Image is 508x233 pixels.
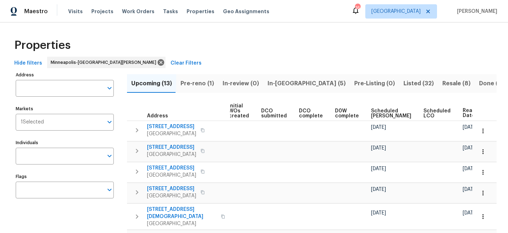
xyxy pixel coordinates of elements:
[11,57,45,70] button: Hide filters
[187,8,214,15] span: Properties
[463,125,478,130] span: [DATE]
[16,107,114,111] label: Markets
[147,192,196,199] span: [GEOGRAPHIC_DATA]
[21,119,44,125] span: 1 Selected
[122,8,154,15] span: Work Orders
[171,59,202,68] span: Clear Filters
[147,220,217,227] span: [GEOGRAPHIC_DATA]
[147,144,196,151] span: [STREET_ADDRESS]
[147,164,196,172] span: [STREET_ADDRESS]
[147,206,217,220] span: [STREET_ADDRESS][DEMOGRAPHIC_DATA]
[463,187,478,192] span: [DATE]
[371,108,411,118] span: Scheduled [PERSON_NAME]
[147,113,168,118] span: Address
[403,78,434,88] span: Listed (32)
[355,4,360,11] div: 16
[105,185,115,195] button: Open
[223,8,269,15] span: Geo Assignments
[91,8,113,15] span: Projects
[454,8,497,15] span: [PERSON_NAME]
[268,78,346,88] span: In-[GEOGRAPHIC_DATA] (5)
[68,8,83,15] span: Visits
[168,57,204,70] button: Clear Filters
[147,151,196,158] span: [GEOGRAPHIC_DATA]
[181,78,214,88] span: Pre-reno (1)
[261,108,287,118] span: DCO submitted
[105,151,115,161] button: Open
[14,42,71,49] span: Properties
[24,8,48,15] span: Maestro
[147,185,196,192] span: [STREET_ADDRESS]
[371,8,421,15] span: [GEOGRAPHIC_DATA]
[335,108,359,118] span: D0W complete
[47,57,166,68] div: Minneapolis-[GEOGRAPHIC_DATA][PERSON_NAME]
[371,187,386,192] span: [DATE]
[14,59,42,68] span: Hide filters
[463,166,478,171] span: [DATE]
[371,166,386,171] span: [DATE]
[229,103,249,118] span: Initial WOs created
[371,146,386,151] span: [DATE]
[16,174,114,179] label: Flags
[442,78,471,88] span: Resale (8)
[51,59,159,66] span: Minneapolis-[GEOGRAPHIC_DATA][PERSON_NAME]
[147,123,196,130] span: [STREET_ADDRESS]
[463,211,478,216] span: [DATE]
[16,73,114,77] label: Address
[163,9,178,14] span: Tasks
[299,108,323,118] span: DCO complete
[463,146,478,151] span: [DATE]
[354,78,395,88] span: Pre-Listing (0)
[147,130,196,137] span: [GEOGRAPHIC_DATA]
[463,108,478,118] span: Ready Date
[147,172,196,179] span: [GEOGRAPHIC_DATA]
[105,83,115,93] button: Open
[423,108,451,118] span: Scheduled LCO
[223,78,259,88] span: In-review (0)
[16,141,114,145] label: Individuals
[371,125,386,130] span: [DATE]
[371,211,386,216] span: [DATE]
[131,78,172,88] span: Upcoming (13)
[105,117,115,127] button: Open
